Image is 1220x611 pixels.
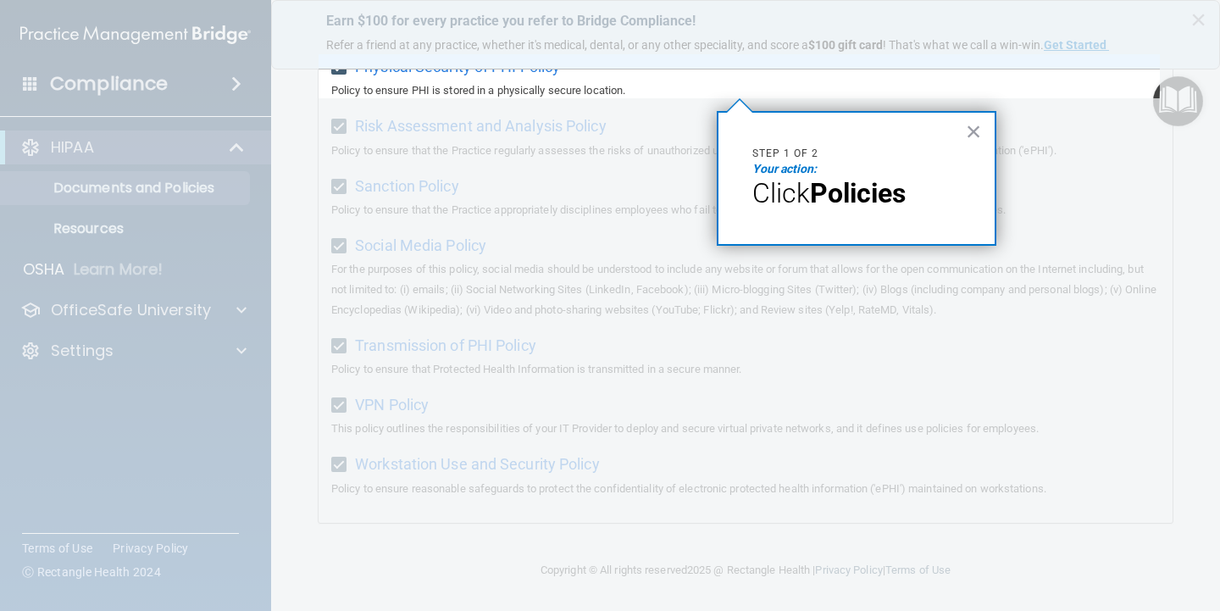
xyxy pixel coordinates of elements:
em: Your action: [752,162,817,175]
button: Close [966,118,982,145]
span: Click [752,177,810,209]
p: Policy to ensure PHI is stored in a physically secure location. [331,81,1160,101]
button: Open Resource Center [1153,76,1203,126]
p: Step 1 of 2 [752,147,961,161]
strong: Policies [810,177,906,209]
